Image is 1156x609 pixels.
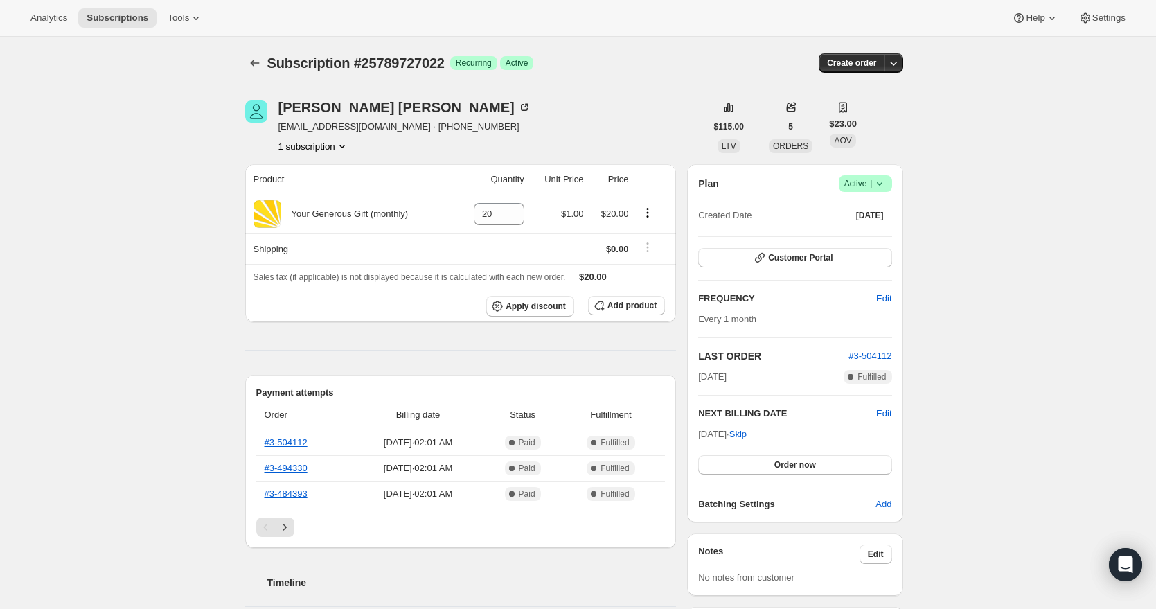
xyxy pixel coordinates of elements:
[588,296,665,315] button: Add product
[278,100,531,114] div: [PERSON_NAME] [PERSON_NAME]
[519,437,535,448] span: Paid
[168,12,189,24] span: Tools
[857,371,886,382] span: Fulfilled
[489,408,557,422] span: Status
[519,463,535,474] span: Paid
[698,292,876,306] h2: FREQUENCY
[267,576,677,590] h2: Timeline
[637,240,659,255] button: Shipping actions
[265,437,308,448] a: #3-504112
[254,272,566,282] span: Sales tax (if applicable) is not displayed because it is calculated with each new order.
[1109,548,1142,581] div: Open Intercom Messenger
[819,53,884,73] button: Create order
[356,408,481,422] span: Billing date
[848,351,891,361] a: #3-504112
[714,121,744,132] span: $115.00
[254,200,281,228] img: product img
[698,314,756,324] span: Every 1 month
[698,349,848,363] h2: LAST ORDER
[870,178,872,189] span: |
[848,206,892,225] button: [DATE]
[356,487,481,501] span: [DATE] · 02:01 AM
[774,459,816,470] span: Order now
[22,8,75,28] button: Analytics
[519,488,535,500] span: Paid
[698,370,727,384] span: [DATE]
[773,141,808,151] span: ORDERS
[848,349,891,363] button: #3-504112
[788,121,793,132] span: 5
[256,400,352,430] th: Order
[561,209,584,219] span: $1.00
[565,408,657,422] span: Fulfillment
[829,117,857,131] span: $23.00
[256,386,666,400] h2: Payment attempts
[245,233,455,264] th: Shipping
[875,497,891,511] span: Add
[454,164,528,195] th: Quantity
[698,177,719,191] h2: Plan
[601,488,629,500] span: Fulfilled
[281,207,409,221] div: Your Generous Gift (monthly)
[834,136,851,145] span: AOV
[456,58,492,69] span: Recurring
[868,549,884,560] span: Edit
[706,117,752,136] button: $115.00
[579,272,607,282] span: $20.00
[486,296,574,317] button: Apply discount
[729,427,747,441] span: Skip
[856,210,884,221] span: [DATE]
[768,252,833,263] span: Customer Portal
[722,141,736,151] span: LTV
[267,55,445,71] span: Subscription #25789727022
[698,572,794,583] span: No notes from customer
[867,493,900,515] button: Add
[356,436,481,450] span: [DATE] · 02:01 AM
[876,407,891,421] button: Edit
[698,497,875,511] h6: Batching Settings
[1004,8,1067,28] button: Help
[245,164,455,195] th: Product
[506,58,528,69] span: Active
[356,461,481,475] span: [DATE] · 02:01 AM
[245,53,265,73] button: Subscriptions
[698,209,752,222] span: Created Date
[698,545,860,564] h3: Notes
[868,288,900,310] button: Edit
[601,437,629,448] span: Fulfilled
[876,292,891,306] span: Edit
[278,120,531,134] span: [EMAIL_ADDRESS][DOMAIN_NAME] · [PHONE_NUMBER]
[1092,12,1126,24] span: Settings
[637,205,659,220] button: Product actions
[588,164,633,195] th: Price
[780,117,801,136] button: 5
[87,12,148,24] span: Subscriptions
[245,100,267,123] span: Robert Kramer
[275,518,294,537] button: Next
[30,12,67,24] span: Analytics
[265,488,308,499] a: #3-484393
[606,244,629,254] span: $0.00
[159,8,211,28] button: Tools
[827,58,876,69] span: Create order
[721,423,755,445] button: Skip
[607,300,657,311] span: Add product
[698,429,747,439] span: [DATE] ·
[860,545,892,564] button: Edit
[78,8,157,28] button: Subscriptions
[1070,8,1134,28] button: Settings
[698,407,876,421] h2: NEXT BILLING DATE
[844,177,887,191] span: Active
[278,139,349,153] button: Product actions
[528,164,588,195] th: Unit Price
[601,463,629,474] span: Fulfilled
[1026,12,1044,24] span: Help
[698,455,891,475] button: Order now
[256,518,666,537] nav: Pagination
[698,248,891,267] button: Customer Portal
[601,209,629,219] span: $20.00
[265,463,308,473] a: #3-494330
[506,301,566,312] span: Apply discount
